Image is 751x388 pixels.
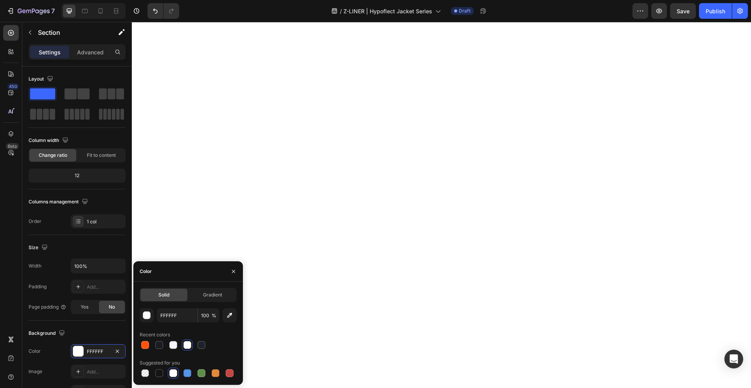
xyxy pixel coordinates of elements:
[7,83,19,90] div: 450
[51,6,55,16] p: 7
[132,22,751,388] iframe: Design area
[343,7,432,15] span: Z-LINER | Hypoflect Jacket Series
[30,170,124,181] div: 12
[6,143,19,149] div: Beta
[77,48,104,56] p: Advanced
[39,152,67,159] span: Change ratio
[87,348,110,355] div: FFFFFF
[724,350,743,368] div: Open Intercom Messenger
[340,7,342,15] span: /
[140,359,180,366] div: Suggested for you
[147,3,179,19] div: Undo/Redo
[29,262,41,269] div: Width
[29,283,47,290] div: Padding
[29,135,70,146] div: Column width
[677,8,690,14] span: Save
[706,7,725,15] div: Publish
[3,3,58,19] button: 7
[87,152,116,159] span: Fit to content
[157,308,198,322] input: Eg: FFFFFF
[71,259,125,273] input: Auto
[29,328,66,339] div: Background
[39,48,61,56] p: Settings
[87,284,124,291] div: Add...
[87,368,124,375] div: Add...
[158,291,169,298] span: Solid
[81,304,88,311] span: Yes
[29,218,41,225] div: Order
[670,3,696,19] button: Save
[29,74,55,84] div: Layout
[29,197,90,207] div: Columns management
[29,368,42,375] div: Image
[87,218,124,225] div: 1 col
[699,3,732,19] button: Publish
[212,312,216,319] span: %
[29,242,49,253] div: Size
[109,304,115,311] span: No
[459,7,471,14] span: Draft
[203,291,222,298] span: Gradient
[29,348,41,355] div: Color
[38,28,102,37] p: Section
[140,331,170,338] div: Recent colors
[29,304,66,311] div: Page padding
[140,268,152,275] div: Color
